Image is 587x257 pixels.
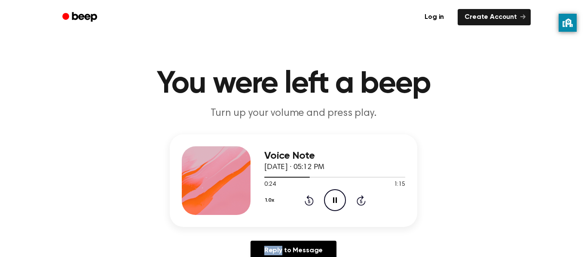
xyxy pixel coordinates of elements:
[264,193,277,208] button: 1.0x
[394,180,405,189] span: 1:15
[559,14,577,32] button: privacy banner
[56,9,105,26] a: Beep
[264,180,275,189] span: 0:24
[73,69,514,100] h1: You were left a beep
[264,150,405,162] h3: Voice Note
[128,106,459,121] p: Turn up your volume and press play.
[264,163,324,171] span: [DATE] · 05:12 PM
[458,9,531,25] a: Create Account
[416,7,452,27] a: Log in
